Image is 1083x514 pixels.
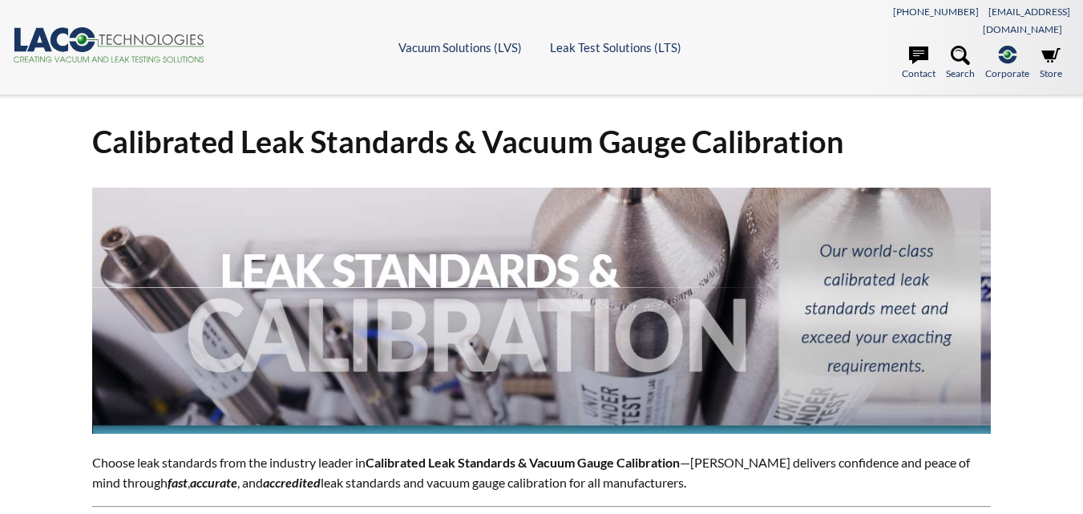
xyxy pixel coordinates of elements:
a: Store [1040,46,1062,81]
h1: Calibrated Leak Standards & Vacuum Gauge Calibration [92,122,991,161]
em: accredited [263,475,321,490]
a: Search [946,46,975,81]
span: Corporate [985,66,1029,81]
a: Contact [902,46,936,81]
strong: accurate [190,475,237,490]
em: fast [168,475,188,490]
p: Choose leak standards from the industry leader in —[PERSON_NAME] delivers confidence and peace of... [92,452,991,493]
a: Leak Test Solutions (LTS) [550,40,681,55]
img: Leak Standards & Calibration header [92,188,991,434]
a: Vacuum Solutions (LVS) [398,40,522,55]
strong: Calibrated Leak Standards & Vacuum Gauge Calibration [366,455,680,470]
a: [EMAIL_ADDRESS][DOMAIN_NAME] [983,6,1070,35]
a: [PHONE_NUMBER] [893,6,979,18]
